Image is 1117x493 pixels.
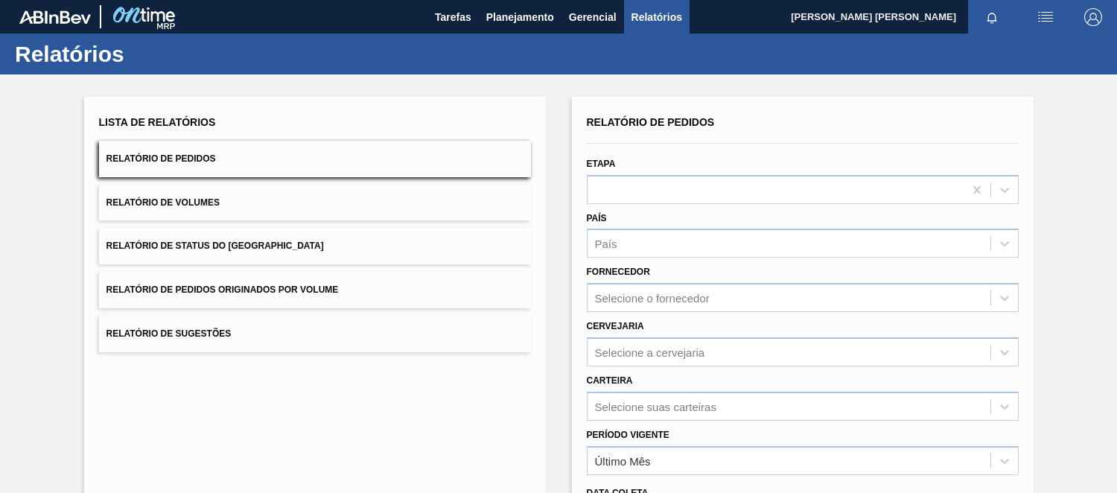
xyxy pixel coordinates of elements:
span: Tarefas [435,8,471,26]
span: Lista de Relatórios [99,116,216,128]
img: TNhmsLtSVTkK8tSr43FrP2fwEKptu5GPRR3wAAAABJRU5ErkJggg== [19,10,91,24]
span: Relatórios [631,8,682,26]
button: Relatório de Status do [GEOGRAPHIC_DATA] [99,228,531,264]
span: Planejamento [486,8,554,26]
span: Relatório de Volumes [106,197,220,208]
span: Relatório de Sugestões [106,328,232,339]
span: Gerencial [569,8,617,26]
span: Relatório de Pedidos Originados por Volume [106,284,339,295]
div: Selecione a cervejaria [595,346,705,358]
div: País [595,238,617,250]
label: Período Vigente [587,430,669,440]
button: Relatório de Sugestões [99,316,531,352]
button: Relatório de Volumes [99,185,531,221]
label: País [587,213,607,223]
img: userActions [1037,8,1054,26]
div: Selecione o fornecedor [595,292,710,305]
label: Etapa [587,159,616,169]
h1: Relatórios [15,45,279,63]
span: Relatório de Pedidos [106,153,216,164]
button: Notificações [968,7,1016,28]
div: Selecione suas carteiras [595,400,716,413]
label: Fornecedor [587,267,650,277]
div: Último Mês [595,454,651,467]
button: Relatório de Pedidos [99,141,531,177]
label: Carteira [587,375,633,386]
img: Logout [1084,8,1102,26]
span: Relatório de Pedidos [587,116,715,128]
label: Cervejaria [587,321,644,331]
button: Relatório de Pedidos Originados por Volume [99,272,531,308]
span: Relatório de Status do [GEOGRAPHIC_DATA] [106,241,324,251]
